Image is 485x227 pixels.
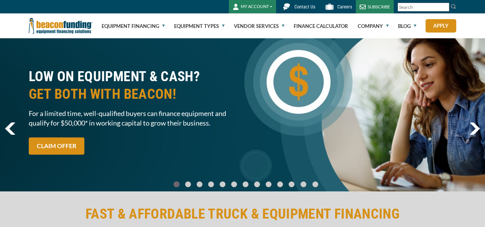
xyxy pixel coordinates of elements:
a: Go To Slide 5 [229,181,238,188]
a: Go To Slide 10 [287,181,296,188]
a: Apply [426,19,456,33]
img: Search [450,3,457,10]
a: Company [358,14,389,38]
a: Equipment Types [174,14,225,38]
a: Go To Slide 2 [195,181,204,188]
span: For a limited time, well-qualified buyers can finance equipment and qualify for $50,000* in worki... [29,109,238,128]
a: Go To Slide 12 [311,181,320,188]
a: Clear search text [441,4,447,10]
img: Left Navigator [5,122,15,135]
a: Go To Slide 7 [252,181,261,188]
a: Go To Slide 9 [275,181,284,188]
a: Go To Slide 0 [172,181,181,188]
a: next [469,122,480,135]
span: GET BOTH WITH BEACON! [29,85,238,103]
img: Right Navigator [469,122,480,135]
a: Equipment Financing [102,14,165,38]
a: previous [5,122,15,135]
a: Go To Slide 1 [183,181,192,188]
a: Vendor Services [234,14,284,38]
a: Go To Slide 4 [218,181,227,188]
a: Go To Slide 6 [241,181,250,188]
a: Go To Slide 11 [299,181,308,188]
a: Blog [398,14,416,38]
a: Go To Slide 8 [264,181,273,188]
img: Beacon Funding Corporation logo [29,13,92,38]
span: Contact Us [294,4,315,10]
input: Search [398,3,449,11]
a: CLAIM OFFER [29,137,84,155]
h2: FAST & AFFORDABLE TRUCK & EQUIPMENT FINANCING [29,205,457,223]
a: Go To Slide 3 [206,181,215,188]
a: Finance Calculator [294,14,348,38]
h2: LOW ON EQUIPMENT & CASH? [29,68,238,103]
span: Careers [337,4,352,10]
